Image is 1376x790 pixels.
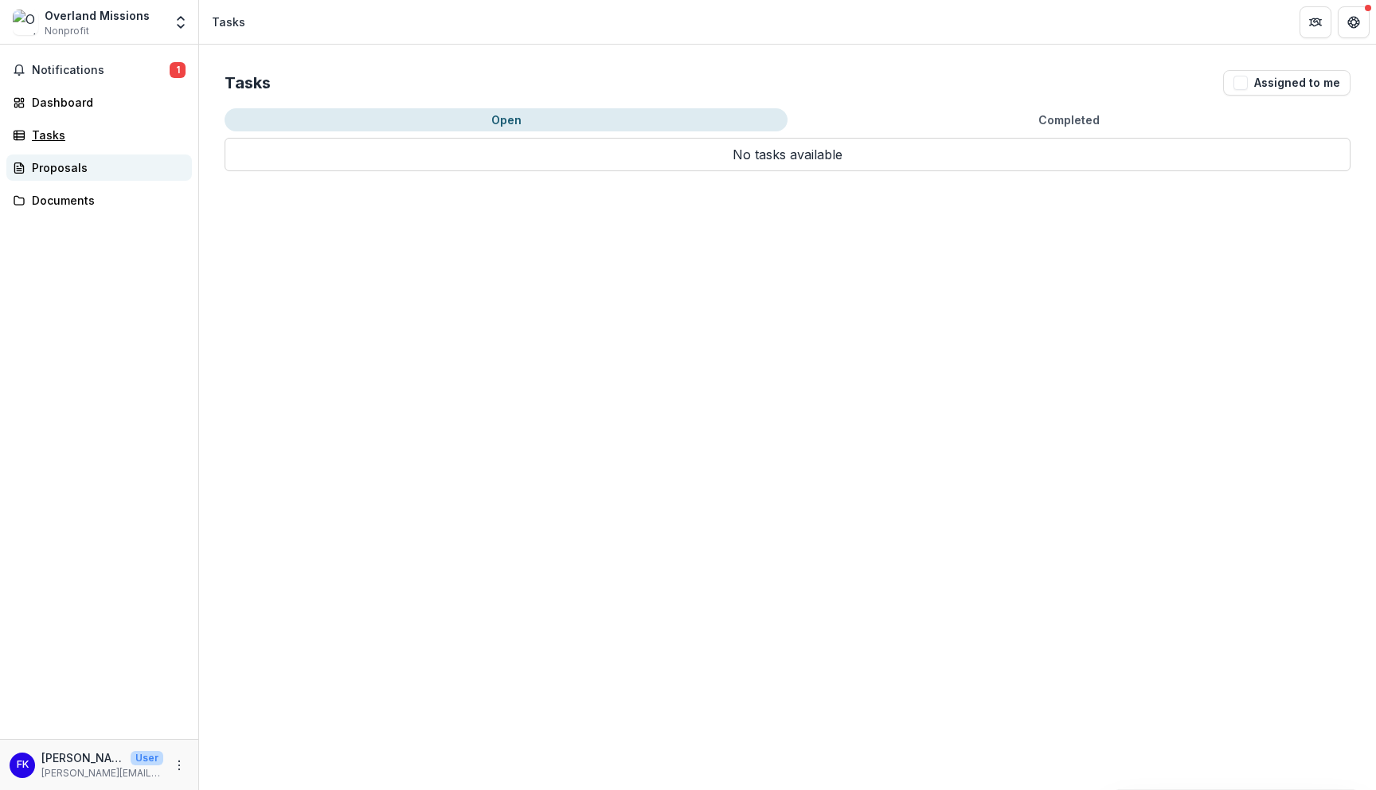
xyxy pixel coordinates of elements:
button: More [170,756,189,775]
a: Proposals [6,154,192,181]
button: Open entity switcher [170,6,192,38]
span: Nonprofit [45,24,89,38]
button: Open [225,108,788,131]
button: Get Help [1338,6,1370,38]
span: Notifications [32,64,170,77]
a: Dashboard [6,89,192,115]
p: No tasks available [225,138,1351,171]
p: [PERSON_NAME][EMAIL_ADDRESS][DOMAIN_NAME] [41,766,163,780]
p: User [131,751,163,765]
p: [PERSON_NAME] [41,749,124,766]
a: Documents [6,187,192,213]
nav: breadcrumb [205,10,252,33]
div: Documents [32,192,179,209]
div: Tasks [212,14,245,30]
div: Dashboard [32,94,179,111]
div: Tasks [32,127,179,143]
span: 1 [170,62,186,78]
div: Overland Missions [45,7,150,24]
button: Assigned to me [1223,70,1351,96]
div: Proposals [32,159,179,176]
div: Fiona Killough [17,760,29,770]
a: Tasks [6,122,192,148]
img: Overland Missions [13,10,38,35]
h2: Tasks [225,73,271,92]
button: Partners [1300,6,1331,38]
button: Completed [788,108,1351,131]
button: Notifications1 [6,57,192,83]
